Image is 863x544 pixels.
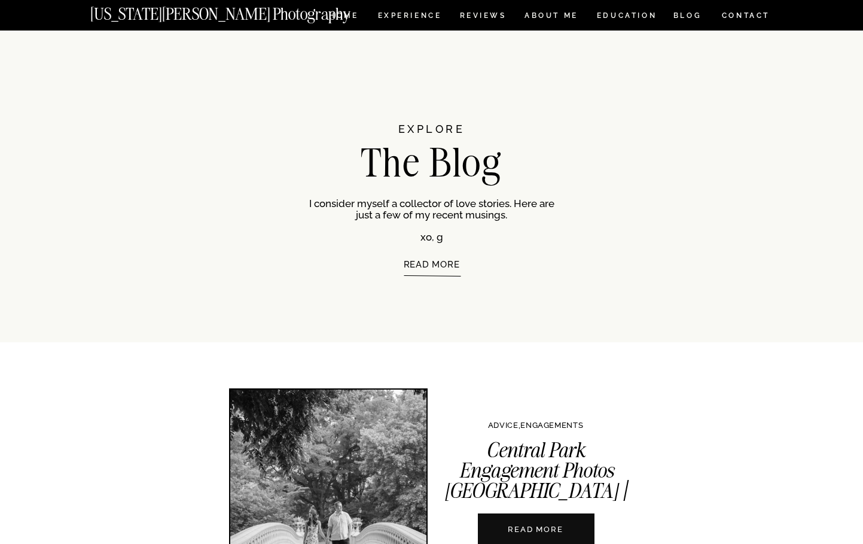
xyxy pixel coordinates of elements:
a: READ MORE [469,524,602,535]
a: [US_STATE][PERSON_NAME] Photography [90,6,391,16]
a: ADVICE [488,421,519,430]
a: BLOG [673,12,702,22]
a: READ MORE [330,260,533,303]
p: I consider myself a collector of love stories. Here are just a few of my recent musings. xo, g [309,198,554,241]
h2: EXPLORE [328,124,536,147]
a: Experience [378,12,441,22]
a: REVIEWS [460,12,505,22]
a: Central Park Engagement Photos [GEOGRAPHIC_DATA] | A Complete Guide [444,437,628,524]
a: CONTACT [721,9,771,22]
a: ENGAGEMENTS [520,421,583,430]
p: , [422,421,649,437]
h1: The Blog [295,143,569,179]
a: EDUCATION [596,12,658,22]
a: ABOUT ME [524,12,579,22]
